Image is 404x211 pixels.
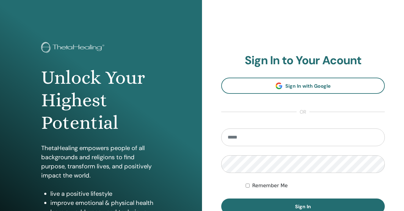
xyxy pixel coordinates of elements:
[297,108,309,116] span: or
[50,198,161,207] li: improve emotional & physical health
[41,66,161,134] h1: Unlock Your Highest Potential
[50,189,161,198] li: live a positive lifestyle
[295,203,311,210] span: Sign In
[285,83,331,89] span: Sign In with Google
[221,54,385,68] h2: Sign In to Your Acount
[41,143,161,180] p: ThetaHealing empowers people of all backgrounds and religions to find purpose, transform lives, a...
[221,78,385,94] a: Sign In with Google
[252,182,288,189] label: Remember Me
[246,182,385,189] div: Keep me authenticated indefinitely or until I manually logout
